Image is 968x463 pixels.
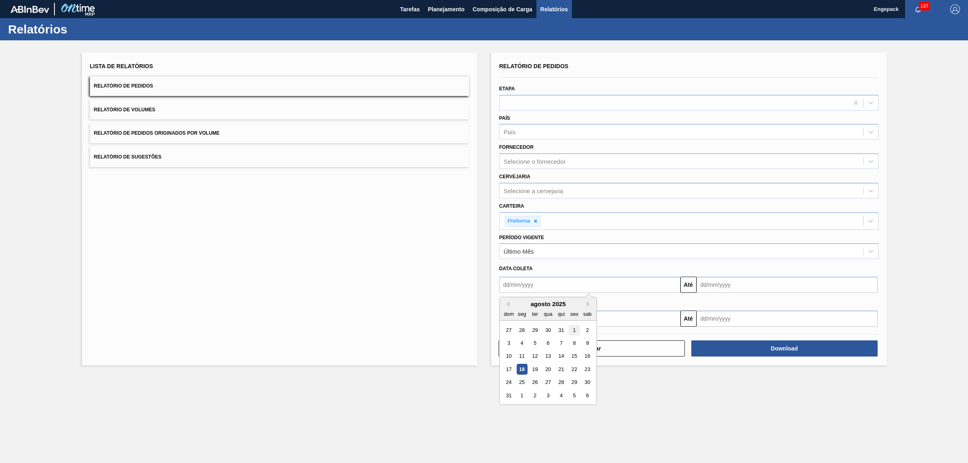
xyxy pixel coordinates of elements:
[94,154,162,160] span: Relatório de Sugestões
[516,325,527,336] div: Choose segunda-feira, 28 de julho de 2025
[90,123,469,143] button: Relatório de Pedidos Originados por Volume
[94,130,220,136] span: Relatório de Pedidos Originados por Volume
[582,377,592,388] div: Choose sábado, 30 de agosto de 2025
[529,377,540,388] div: Choose terça-feira, 26 de agosto de 2025
[569,351,580,362] div: Choose sexta-feira, 15 de agosto de 2025
[428,4,465,14] span: Planejamento
[697,311,878,327] input: dd/mm/yyyy
[587,301,592,307] button: Next Month
[555,377,566,388] div: Choose quinta-feira, 28 de agosto de 2025
[8,25,151,34] h1: Relatórios
[504,248,534,255] div: Último Mês
[473,4,532,14] span: Composição de Carga
[555,351,566,362] div: Choose quinta-feira, 14 de agosto de 2025
[555,364,566,375] div: Choose quinta-feira, 21 de agosto de 2025
[542,325,553,336] div: Choose quarta-feira, 30 de julho de 2025
[540,4,568,14] span: Relatórios
[504,158,566,165] div: Selecione o fornecedor
[502,323,594,402] div: month 2025-08
[516,364,527,375] div: Choose segunda-feira, 18 de agosto de 2025
[503,309,514,319] div: dom
[555,338,566,348] div: Choose quinta-feira, 7 de agosto de 2025
[542,309,553,319] div: qua
[90,76,469,96] button: Relatório de Pedidos
[503,377,514,388] div: Choose domingo, 24 de agosto de 2025
[503,390,514,401] div: Choose domingo, 31 de agosto de 2025
[569,364,580,375] div: Choose sexta-feira, 22 de agosto de 2025
[950,4,960,14] img: Logout
[516,338,527,348] div: Choose segunda-feira, 4 de agosto de 2025
[569,390,580,401] div: Choose sexta-feira, 5 de setembro de 2025
[691,340,878,357] button: Download
[499,277,680,293] input: dd/mm/yyyy
[542,351,553,362] div: Choose quarta-feira, 13 de agosto de 2025
[499,266,533,271] span: Data coleta
[499,174,530,179] label: Cervejaria
[499,235,544,240] label: Período Vigente
[499,86,515,92] label: Etapa
[499,340,685,357] button: Limpar
[94,83,153,89] span: Relatório de Pedidos
[582,309,592,319] div: sab
[582,364,592,375] div: Choose sábado, 23 de agosto de 2025
[582,390,592,401] div: Choose sábado, 6 de setembro de 2025
[555,390,566,401] div: Choose quinta-feira, 4 de setembro de 2025
[905,4,931,15] button: Notificações
[555,309,566,319] div: qui
[516,351,527,362] div: Choose segunda-feira, 11 de agosto de 2025
[697,277,878,293] input: dd/mm/yyyy
[919,2,930,10] span: 187
[569,377,580,388] div: Choose sexta-feira, 29 de agosto de 2025
[90,147,469,167] button: Relatório de Sugestões
[516,309,527,319] div: seg
[499,63,569,69] span: Relatório de Pedidos
[529,390,540,401] div: Choose terça-feira, 2 de setembro de 2025
[400,4,420,14] span: Tarefas
[90,100,469,120] button: Relatório de Volumes
[680,311,697,327] button: Até
[504,301,509,307] button: Previous Month
[542,377,553,388] div: Choose quarta-feira, 27 de agosto de 2025
[542,338,553,348] div: Choose quarta-feira, 6 de agosto de 2025
[569,325,580,336] div: Choose sexta-feira, 1 de agosto de 2025
[542,364,553,375] div: Choose quarta-feira, 20 de agosto de 2025
[582,338,592,348] div: Choose sábado, 9 de agosto de 2025
[529,351,540,362] div: Choose terça-feira, 12 de agosto de 2025
[504,187,563,194] div: Selecione a cervejaria
[503,338,514,348] div: Choose domingo, 3 de agosto de 2025
[499,115,510,121] label: País
[529,309,540,319] div: ter
[569,338,580,348] div: Choose sexta-feira, 8 de agosto de 2025
[504,129,516,136] div: País
[555,325,566,336] div: Choose quinta-feira, 31 de julho de 2025
[10,6,49,13] img: TNhmsLtSVTkK8tSr43FrP2fwEKptu5GPRR3wAAAABJRU5ErkJggg==
[582,325,592,336] div: Choose sábado, 2 de agosto de 2025
[582,351,592,362] div: Choose sábado, 16 de agosto de 2025
[569,309,580,319] div: sex
[680,277,697,293] button: Até
[505,216,532,226] div: Preforma
[529,325,540,336] div: Choose terça-feira, 29 de julho de 2025
[529,338,540,348] div: Choose terça-feira, 5 de agosto de 2025
[499,144,534,150] label: Fornecedor
[516,390,527,401] div: Choose segunda-feira, 1 de setembro de 2025
[516,377,527,388] div: Choose segunda-feira, 25 de agosto de 2025
[542,390,553,401] div: Choose quarta-feira, 3 de setembro de 2025
[499,203,524,209] label: Carteira
[503,351,514,362] div: Choose domingo, 10 de agosto de 2025
[503,325,514,336] div: Choose domingo, 27 de julho de 2025
[500,300,597,307] div: agosto 2025
[90,63,153,69] span: Lista de Relatórios
[529,364,540,375] div: Choose terça-feira, 19 de agosto de 2025
[94,107,155,113] span: Relatório de Volumes
[503,364,514,375] div: Choose domingo, 17 de agosto de 2025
